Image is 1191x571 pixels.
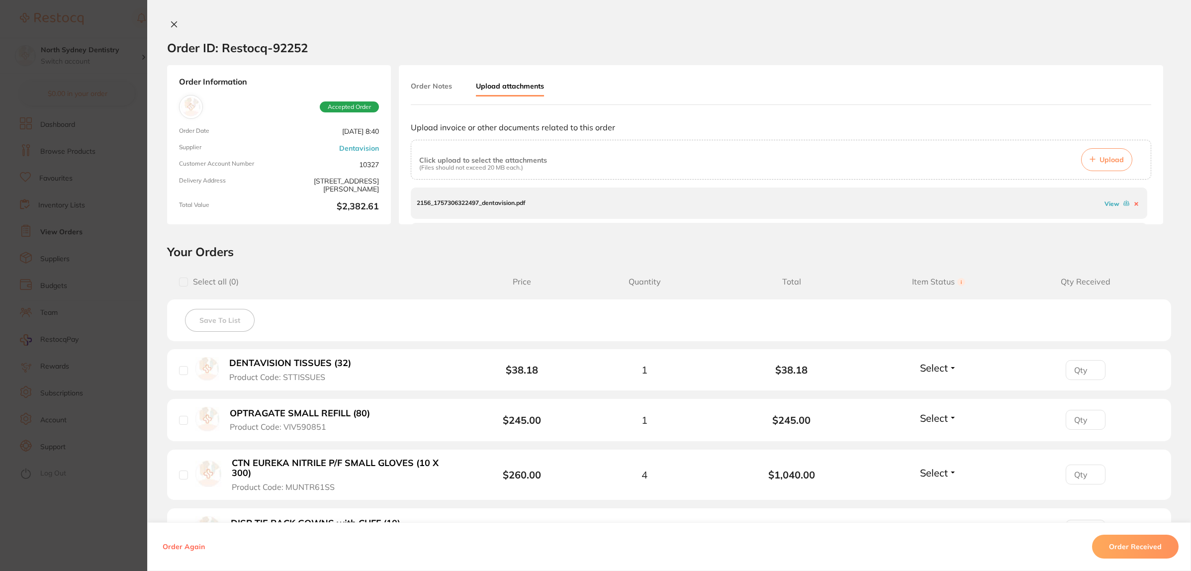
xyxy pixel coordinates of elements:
[641,469,647,480] span: 4
[232,482,335,491] span: Product Code: MUNTR61SS
[419,156,547,164] p: Click upload to select the attachments
[917,467,960,479] button: Select
[1066,410,1105,430] input: Qty
[718,469,865,480] b: $1,040.00
[283,177,379,193] span: [STREET_ADDRESS][PERSON_NAME]
[179,127,275,136] span: Order Date
[718,277,865,286] span: Total
[411,123,1151,132] p: Upload invoice or other documents related to this order
[167,244,1171,259] h2: Your Orders
[179,77,379,87] strong: Order Information
[1066,360,1105,380] input: Qty
[182,97,200,116] img: Dentavision
[195,461,221,486] img: CTN EUREKA NITRILE P/F SMALL GLOVES (10 X 300)
[320,101,379,112] span: Accepted Order
[185,309,255,332] button: Save To List
[920,522,948,534] span: Select
[917,412,960,424] button: Select
[227,408,381,432] button: OPTRAGATE SMALL REFILL (80) Product Code: VIV590851
[283,127,379,136] span: [DATE] 8:40
[506,364,538,376] b: $38.18
[473,277,571,286] span: Price
[195,516,220,541] img: DISP TIE BACK GOWNS with CUFF (10)
[226,358,363,382] button: DENTAVISION TISSUES (32) Product Code: STTISSUES
[641,414,647,426] span: 1
[179,177,275,193] span: Delivery Address
[195,357,219,381] img: DENTAVISION TISSUES (32)
[920,412,948,424] span: Select
[1092,535,1179,559] button: Order Received
[339,144,379,152] a: Dentavision
[229,373,325,381] span: Product Code: STTISSUES
[1066,465,1105,484] input: Qty
[228,518,410,542] button: DISP TIE BACK GOWNS with CUFF (10) Product Code: WMGOWN10
[1066,520,1105,540] input: Qty
[917,522,960,534] button: Select
[920,362,948,374] span: Select
[232,458,455,478] b: CTN EUREKA NITRILE P/F SMALL GLOVES (10 X 300)
[179,160,275,169] span: Customer Account Number
[283,201,379,212] b: $2,382.61
[920,467,948,479] span: Select
[571,277,718,286] span: Quantity
[229,458,458,492] button: CTN EUREKA NITRILE P/F SMALL GLOVES (10 X 300) Product Code: MUNTR61SS
[419,164,547,171] p: (Files should not exceed 20 MB each.)
[229,358,351,369] b: DENTAVISION TISSUES (32)
[230,408,370,419] b: OPTRAGATE SMALL REFILL (80)
[865,277,1012,286] span: Item Status
[195,407,219,431] img: OPTRAGATE SMALL REFILL (80)
[188,277,239,286] span: Select all ( 0 )
[1099,155,1124,164] span: Upload
[1012,277,1159,286] span: Qty Received
[476,77,544,96] button: Upload attachments
[503,469,541,481] b: $260.00
[1104,200,1119,207] a: View
[503,414,541,426] b: $245.00
[283,160,379,169] span: 10327
[411,77,452,95] button: Order Notes
[231,518,400,529] b: DISP TIE BACK GOWNS with CUFF (10)
[917,362,960,374] button: Select
[718,414,865,426] b: $245.00
[179,201,275,212] span: Total Value
[417,199,525,206] p: 2156_1757306322497_dentavision.pdf
[1081,148,1132,171] button: Upload
[230,422,326,431] span: Product Code: VIV590851
[160,542,208,551] button: Order Again
[167,40,308,55] h2: Order ID: Restocq- 92252
[718,364,865,376] b: $38.18
[641,364,647,376] span: 1
[179,144,275,152] span: Supplier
